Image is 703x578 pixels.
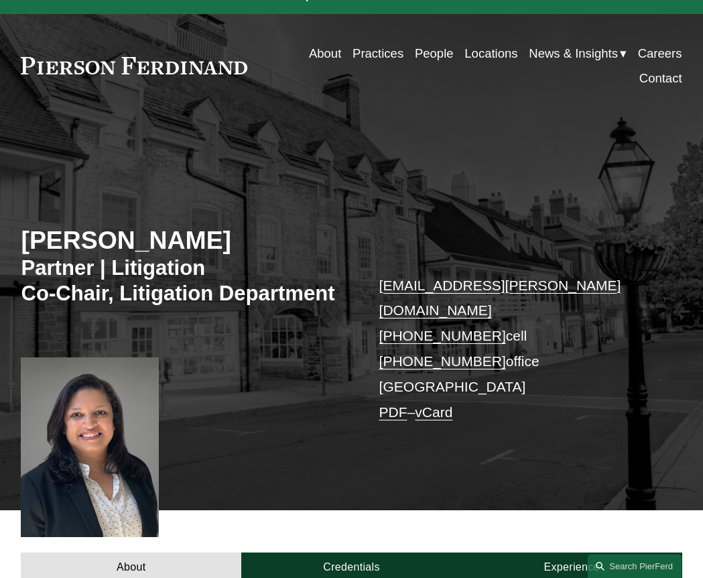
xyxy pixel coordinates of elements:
a: About [309,41,341,66]
a: [PHONE_NUMBER] [379,353,506,369]
a: Practices [353,41,403,66]
p: cell office [GEOGRAPHIC_DATA] – [379,273,655,425]
a: [PHONE_NUMBER] [379,328,506,343]
a: folder dropdown [529,41,627,66]
a: Search this site [588,555,682,578]
a: Careers [638,41,682,66]
a: PDF [379,404,407,420]
h2: [PERSON_NAME] [21,225,351,255]
a: Locations [464,41,517,66]
a: vCard [415,404,452,420]
h3: Partner | Litigation Co-Chair, Litigation Department [21,255,351,307]
a: Contact [639,66,682,91]
span: News & Insights [529,42,618,64]
a: People [415,41,454,66]
a: [EMAIL_ADDRESS][PERSON_NAME][DOMAIN_NAME] [379,278,621,319]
